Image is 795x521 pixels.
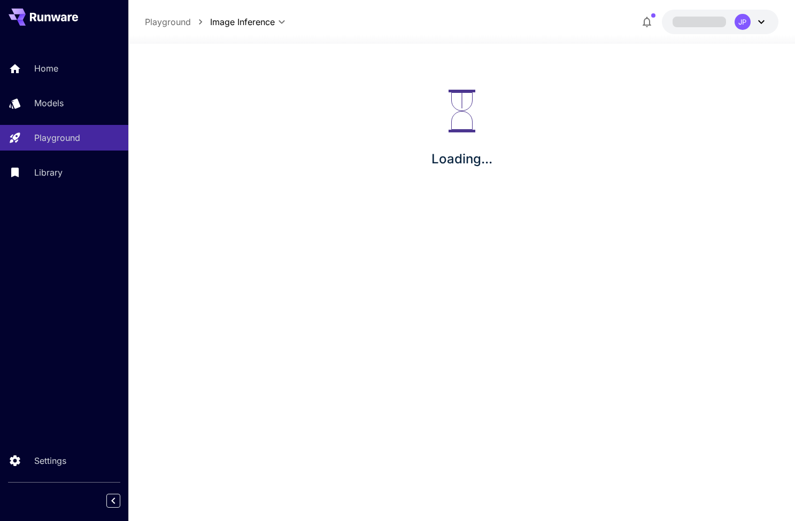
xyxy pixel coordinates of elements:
[106,494,120,508] button: Collapse sidebar
[34,62,58,75] p: Home
[34,97,64,109] p: Models
[431,149,492,169] p: Loading...
[145,15,191,28] a: Playground
[34,454,66,467] p: Settings
[210,15,275,28] span: Image Inference
[34,131,80,144] p: Playground
[114,491,128,510] div: Collapse sidebar
[735,14,751,30] div: JP
[34,166,63,179] p: Library
[662,10,778,34] button: JP
[145,15,210,28] nav: breadcrumb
